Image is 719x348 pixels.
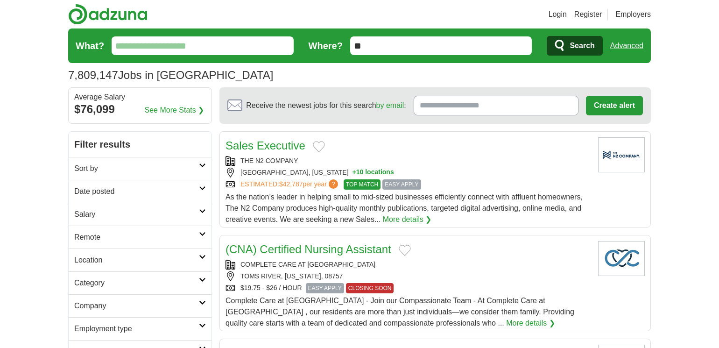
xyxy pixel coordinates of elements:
[74,163,199,174] h2: Sort by
[74,101,206,118] div: $76,099
[76,39,104,53] label: What?
[226,139,305,152] a: Sales Executive
[69,294,211,317] a: Company
[352,168,356,178] span: +
[74,323,199,334] h2: Employment type
[226,297,574,327] span: Complete Care at [GEOGRAPHIC_DATA] - Join our Compassionate Team - At Complete Care at [GEOGRAPHI...
[306,283,344,293] span: EASY APPLY
[226,243,391,256] a: (CNA) Certified Nursing Assistant
[383,214,432,225] a: More details ❯
[615,9,651,20] a: Employers
[574,9,602,20] a: Register
[549,9,567,20] a: Login
[598,241,645,276] img: Company logo
[226,283,591,293] div: $19.75 - $26 / HOUR
[69,271,211,294] a: Category
[69,203,211,226] a: Salary
[74,255,199,266] h2: Location
[586,96,643,115] button: Create alert
[329,179,338,189] span: ?
[74,209,199,220] h2: Salary
[399,245,411,256] button: Add to favorite jobs
[74,277,199,289] h2: Category
[226,168,591,178] div: [GEOGRAPHIC_DATA], [US_STATE]
[246,100,406,111] span: Receive the newest jobs for this search :
[598,137,645,172] img: Company logo
[226,260,591,270] div: COMPLETE CARE AT [GEOGRAPHIC_DATA]
[68,67,118,84] span: 7,809,147
[74,186,199,197] h2: Date posted
[344,179,381,190] span: TOP MATCH
[74,93,206,101] div: Average Salary
[74,232,199,243] h2: Remote
[69,157,211,180] a: Sort by
[69,226,211,249] a: Remote
[240,179,340,190] a: ESTIMATED:$42,787per year?
[69,132,211,157] h2: Filter results
[382,179,421,190] span: EASY APPLY
[313,141,325,152] button: Add to favorite jobs
[352,168,394,178] button: +10 locations
[547,36,602,56] button: Search
[68,4,148,25] img: Adzuna logo
[69,249,211,271] a: Location
[226,156,591,166] div: THE N2 COMPANY
[226,193,583,223] span: As the nation’s leader in helping small to mid-sized businesses efficiently connect with affluent...
[145,105,204,116] a: See More Stats ❯
[74,300,199,312] h2: Company
[69,317,211,340] a: Employment type
[346,283,394,293] span: CLOSING SOON
[376,101,404,109] a: by email
[69,180,211,203] a: Date posted
[506,318,555,329] a: More details ❯
[279,180,303,188] span: $42,787
[226,271,591,281] div: TOMS RIVER, [US_STATE], 08757
[309,39,343,53] label: Where?
[610,36,643,55] a: Advanced
[570,36,594,55] span: Search
[68,69,273,81] h1: Jobs in [GEOGRAPHIC_DATA]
